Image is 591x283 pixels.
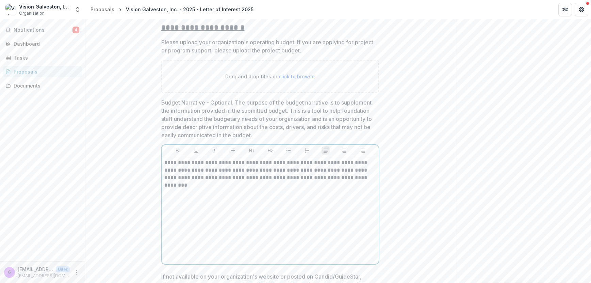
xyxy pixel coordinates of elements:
[192,146,200,155] button: Underline
[14,82,77,89] div: Documents
[8,270,11,274] div: grants@visiongalveston.com
[72,27,79,33] span: 4
[3,80,82,91] a: Documents
[266,146,274,155] button: Heading 2
[18,266,53,273] p: [EMAIL_ADDRESS][DOMAIN_NAME]
[340,146,348,155] button: Align Center
[19,10,45,16] span: Organization
[173,146,181,155] button: Bold
[3,52,82,63] a: Tasks
[558,3,572,16] button: Partners
[14,27,72,33] span: Notifications
[14,68,77,75] div: Proposals
[3,38,82,49] a: Dashboard
[210,146,218,155] button: Italicize
[56,266,70,272] p: User
[359,146,367,155] button: Align Right
[161,98,375,139] p: Budget Narrative - Optional. The purpose of the budget narrative is to supplement the information...
[3,25,82,35] button: Notifications4
[14,40,77,47] div: Dashboard
[14,54,77,61] div: Tasks
[126,6,253,13] div: Vision Galveston, Inc. - 2025 - Letter of Interest 2025
[73,3,82,16] button: Open entity switcher
[72,268,81,277] button: More
[303,146,311,155] button: Ordered List
[3,66,82,77] a: Proposals
[88,4,117,14] a: Proposals
[322,146,330,155] button: Align Left
[91,6,114,13] div: Proposals
[161,38,375,54] p: Please upload your organization's operating budget. If you are applying for project or program su...
[18,273,70,279] p: [EMAIL_ADDRESS][DOMAIN_NAME]
[229,146,237,155] button: Strike
[88,4,256,14] nav: breadcrumb
[5,4,16,15] img: Vision Galveston, Inc.
[575,3,588,16] button: Get Help
[225,73,315,80] p: Drag and drop files or
[19,3,70,10] div: Vision Galveston, Inc.
[284,146,293,155] button: Bullet List
[279,74,315,79] span: click to browse
[247,146,256,155] button: Heading 1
